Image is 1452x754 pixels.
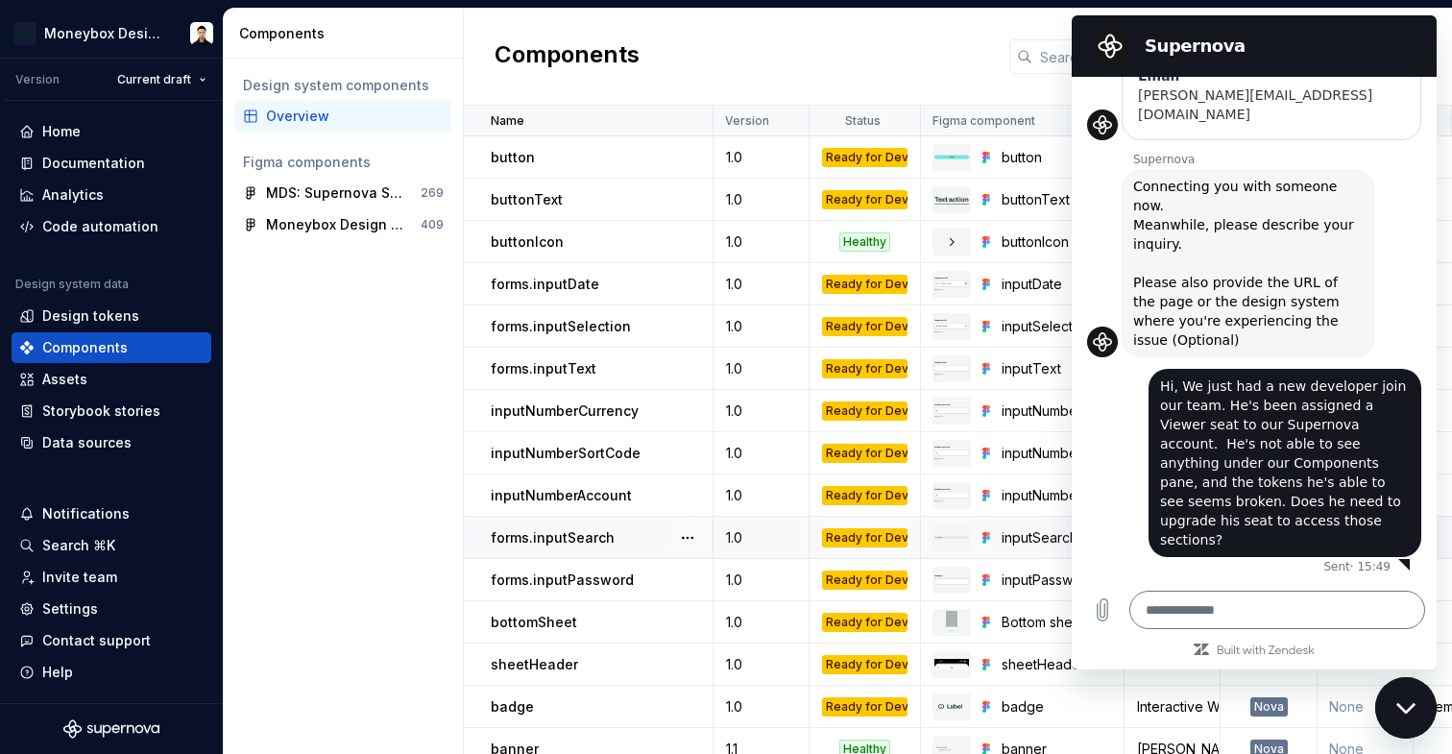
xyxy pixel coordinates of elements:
div: inputNumber [1002,401,1112,421]
svg: Supernova Logo [63,719,159,739]
div: Design system data [15,277,129,292]
iframe: Button to launch messaging window, conversation in progress [1375,677,1437,739]
div: Ready for Dev [822,486,907,505]
img: badge [934,700,969,714]
div: Ready for Dev [822,190,907,209]
a: Design tokens [12,301,211,331]
div: badge [1002,697,1112,717]
div: Version [15,72,60,87]
div: Analytics [42,185,104,205]
a: Storybook stories [12,396,211,426]
div: sheetHeader [1002,655,1112,674]
img: Derek [190,22,213,45]
p: inputNumberCurrency [491,401,639,421]
div: 1.0 [714,528,808,547]
div: 1.0 [714,697,808,717]
div: 1.0 [714,190,808,209]
a: MDS: Supernova Sync269 [235,178,451,208]
div: Design tokens [42,306,139,326]
div: Components [42,338,128,357]
div: Ready for Dev [822,275,907,294]
div: Overview [266,107,444,126]
p: inputNumberSortCode [491,444,641,463]
div: Settings [42,599,98,619]
div: Ready for Dev [822,655,907,674]
div: Nova [1250,697,1288,717]
img: inputNumber [934,488,969,501]
div: Code automation [42,217,158,236]
div: buttonIcon [1002,232,1112,252]
div: Figma components [243,153,444,172]
div: Ready for Dev [822,148,907,167]
p: forms.inputSearch [491,528,615,547]
div: 1.0 [714,317,808,336]
a: Overview [235,101,451,132]
div: Assets [42,370,87,389]
p: forms.inputPassword [491,571,634,590]
p: badge [491,697,534,717]
img: button [934,155,969,159]
div: Search ⌘K [42,536,115,555]
div: Design system components [243,76,444,95]
h2: Components [495,39,640,74]
div: Notifications [42,504,130,523]
div: 1.0 [714,232,808,252]
div: Ready for Dev [822,571,907,590]
a: Home [12,116,211,147]
img: inputText [934,361,969,375]
div: button [1002,148,1112,167]
button: Moneybox Design SystemDerek [4,12,219,54]
div: Invite team [42,568,117,587]
img: inputPassword [934,574,969,584]
button: Search ⌘K [12,530,211,561]
div: 269 [421,185,444,201]
iframe: Messaging window [1072,15,1437,669]
p: inputNumberAccount [491,486,632,505]
div: Help [42,663,73,682]
button: Help [12,657,211,688]
button: Current draft [109,66,215,93]
div: Components [239,24,455,43]
div: Home [42,122,81,141]
div: 409 [421,217,444,232]
div: 1.0 [714,571,808,590]
div: Ready for Dev [822,697,907,717]
div: inputSearch [1002,528,1112,547]
img: banner [934,745,969,753]
p: forms.inputText [491,359,596,378]
a: Documentation [12,148,211,179]
div: Ready for Dev [822,528,907,547]
div: inputPassword [1002,571,1112,590]
div: inputNumber [1002,444,1112,463]
p: forms.inputSelection [491,317,631,336]
a: Assets [12,364,211,395]
a: Components [12,332,211,363]
a: Analytics [12,180,211,210]
div: inputSelection [1002,317,1112,336]
img: buttonText [934,189,969,209]
span: Current draft [117,72,191,87]
div: 1.0 [714,613,808,632]
img: Bottom sheet [946,611,956,634]
p: buttonIcon [491,232,564,252]
div: 1.0 [714,275,808,294]
p: Version [725,113,769,129]
p: buttonText [491,190,563,209]
div: inputNumber [1002,486,1112,505]
div: Bottom sheet [1002,613,1112,632]
div: Data sources [42,433,132,452]
div: Healthy [839,232,890,252]
img: buttonIcon [940,231,963,254]
div: Ready for Dev [822,317,907,336]
img: inputNumber [934,403,969,417]
p: button [491,148,535,167]
div: Ready for Dev [822,401,907,421]
div: Contact support [42,631,151,650]
div: Ready for Dev [822,359,907,378]
img: c17557e8-ebdc-49e2-ab9e-7487adcf6d53.png [13,22,36,45]
img: inputNumber [934,446,969,459]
